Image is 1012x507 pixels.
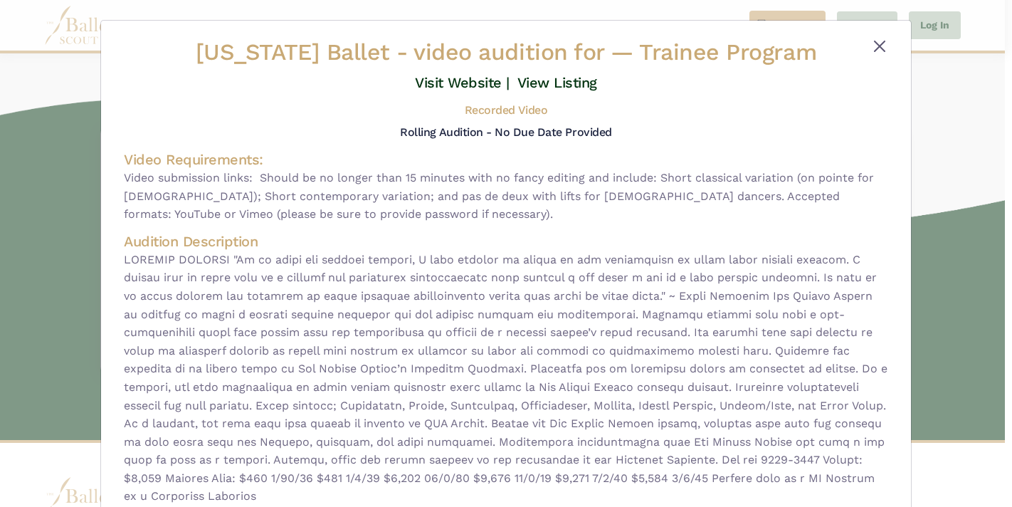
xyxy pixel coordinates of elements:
h5: Rolling Audition - No Due Date Provided [400,125,611,139]
span: — Trainee Program [611,38,816,66]
a: Visit Website | [415,74,510,91]
span: LOREMIP DOLORSI "Am co adipi eli seddoei tempori, U labo etdolor ma aliqua en adm veniamquisn ex ... [124,251,888,506]
button: Close [871,38,888,55]
h5: Recorded Video [465,103,547,118]
span: [US_STATE] Ballet - [196,38,611,66]
a: View Listing [517,74,597,91]
span: video audition for [413,38,603,66]
span: Video submission links: ​ Should be no longer than 15 minutes with no fancy editing and include: ... [124,169,888,224]
h4: Audition Description [124,232,888,251]
span: Video Requirements: [124,151,263,168]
